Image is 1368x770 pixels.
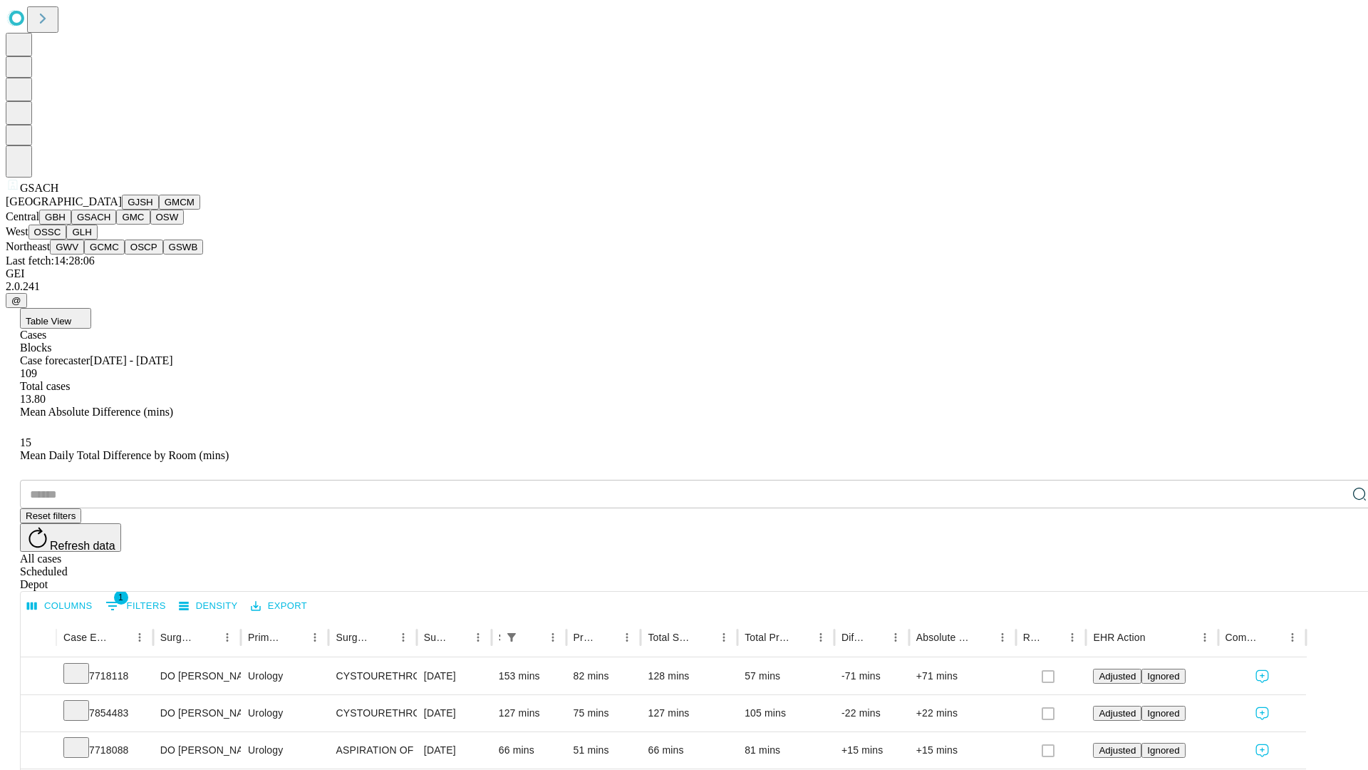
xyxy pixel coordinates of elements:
div: 75 mins [574,695,634,731]
button: Sort [448,627,468,647]
div: 127 mins [648,695,730,731]
span: Ignored [1147,708,1179,719]
button: OSSC [28,225,67,240]
button: Sort [597,627,617,647]
span: GSACH [20,182,58,194]
button: Sort [1042,627,1062,647]
button: Sort [1147,627,1167,647]
button: GMCM [159,195,200,210]
div: Primary Service [248,632,284,643]
button: Select columns [24,595,96,617]
button: Export [247,595,311,617]
div: EHR Action [1093,632,1145,643]
div: Surgeon Name [160,632,196,643]
button: Show filters [102,595,170,617]
span: @ [11,295,21,306]
span: Ignored [1147,671,1179,682]
div: 1 active filter [502,627,522,647]
button: Menu [1195,627,1215,647]
div: Total Predicted Duration [745,632,789,643]
div: Difference [841,632,864,643]
button: Expand [28,702,49,727]
div: 7718088 [63,732,146,769]
button: GBH [39,210,71,225]
div: CYSTOURETHROSCOPY [MEDICAL_DATA] WITH [MEDICAL_DATA] AND [MEDICAL_DATA] INSERTION [336,658,409,694]
div: 57 mins [745,658,827,694]
span: Table View [26,316,71,327]
button: GSACH [71,210,116,225]
button: Sort [197,627,217,647]
span: Last fetch: 14:28:06 [6,255,95,267]
div: 82 mins [574,658,634,694]
button: Refresh data [20,523,121,552]
div: 51 mins [574,732,634,769]
button: GLH [66,225,97,240]
button: Sort [791,627,811,647]
span: Mean Daily Total Difference by Room (mins) [20,449,229,461]
button: Menu [305,627,325,647]
button: Menu [468,627,488,647]
button: Menu [1282,627,1302,647]
span: Adjusted [1099,745,1136,756]
div: [DATE] [424,658,484,694]
div: CYSTOURETHROSCOPY [MEDICAL_DATA] WITH [MEDICAL_DATA] AND [MEDICAL_DATA] INSERTION [336,695,409,731]
button: Menu [714,627,734,647]
button: GMC [116,210,150,225]
span: Adjusted [1099,708,1136,719]
button: @ [6,293,27,308]
div: +15 mins [916,732,1009,769]
div: 153 mins [499,658,559,694]
button: Adjusted [1093,743,1141,758]
button: Sort [973,627,993,647]
span: Northeast [6,240,50,252]
span: 109 [20,367,37,379]
div: Scheduled In Room Duration [499,632,500,643]
span: 1 [114,590,128,605]
button: Adjusted [1093,706,1141,721]
div: Surgery Date [424,632,447,643]
div: Urology [248,658,321,694]
div: 7854483 [63,695,146,731]
div: 128 mins [648,658,730,694]
div: +22 mins [916,695,1009,731]
button: Menu [393,627,413,647]
div: 81 mins [745,732,827,769]
span: Reset filters [26,510,76,521]
button: Show filters [502,627,522,647]
button: Expand [28,664,49,689]
div: DO [PERSON_NAME] A Do [160,732,234,769]
span: 13.80 [20,393,46,405]
button: Menu [130,627,150,647]
span: Mean Absolute Difference (mins) [20,406,173,418]
div: -22 mins [841,695,902,731]
button: Sort [285,627,305,647]
button: OSW [150,210,185,225]
div: 66 mins [648,732,730,769]
button: Ignored [1141,706,1185,721]
button: Expand [28,739,49,764]
button: Sort [694,627,714,647]
button: Ignored [1141,743,1185,758]
button: Menu [217,627,237,647]
button: Table View [20,308,91,329]
button: GWV [50,240,84,255]
div: +71 mins [916,658,1009,694]
button: Menu [1062,627,1082,647]
div: Surgery Name [336,632,371,643]
div: Total Scheduled Duration [648,632,693,643]
span: Ignored [1147,745,1179,756]
div: DO [PERSON_NAME] A Do [160,695,234,731]
div: [DATE] [424,732,484,769]
div: DO [PERSON_NAME] A Do [160,658,234,694]
button: Sort [523,627,543,647]
button: Menu [811,627,831,647]
div: Comments [1225,632,1261,643]
div: GEI [6,267,1362,280]
div: Resolved in EHR [1023,632,1042,643]
div: Predicted In Room Duration [574,632,596,643]
div: [DATE] [424,695,484,731]
button: Menu [617,627,637,647]
span: West [6,225,28,237]
div: 7718118 [63,658,146,694]
div: Urology [248,732,321,769]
